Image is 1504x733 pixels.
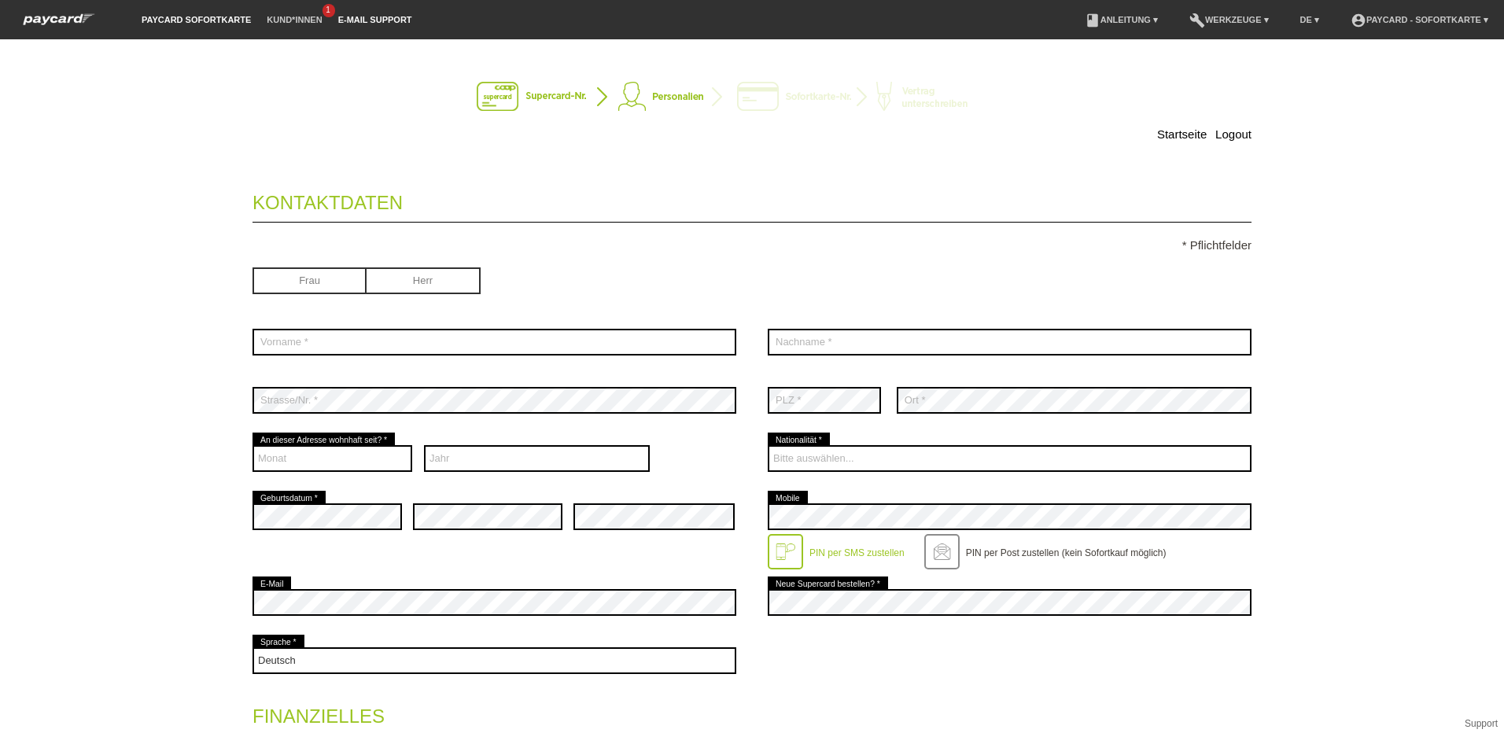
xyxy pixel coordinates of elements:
[134,15,259,24] a: paycard Sofortkarte
[1351,13,1366,28] i: account_circle
[1181,15,1277,24] a: buildWerkzeuge ▾
[253,176,1251,223] legend: Kontaktdaten
[1292,15,1327,24] a: DE ▾
[323,4,335,17] span: 1
[16,11,102,28] img: paycard Sofortkarte
[1215,127,1251,141] a: Logout
[16,18,102,30] a: paycard Sofortkarte
[1077,15,1166,24] a: bookAnleitung ▾
[253,238,1251,252] p: * Pflichtfelder
[259,15,330,24] a: Kund*innen
[1343,15,1496,24] a: account_circlepaycard - Sofortkarte ▾
[1465,718,1498,729] a: Support
[809,547,905,558] label: PIN per SMS zustellen
[1157,127,1207,141] a: Startseite
[966,547,1167,558] label: PIN per Post zustellen (kein Sofortkauf möglich)
[477,82,1027,113] img: instantcard-v2-de-2.png
[1189,13,1205,28] i: build
[330,15,420,24] a: E-Mail Support
[1085,13,1100,28] i: book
